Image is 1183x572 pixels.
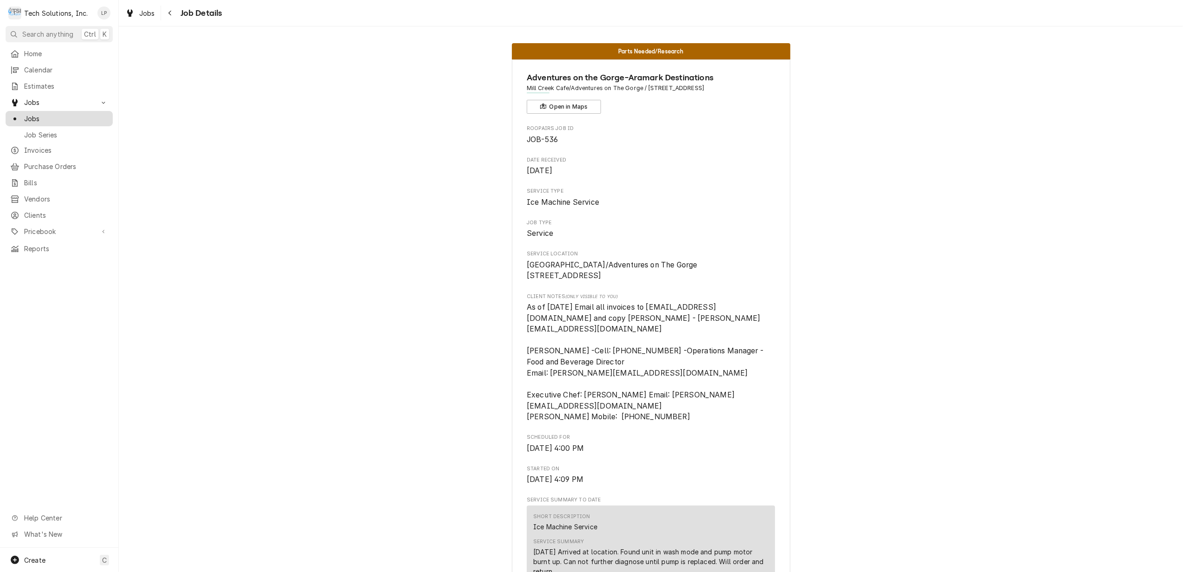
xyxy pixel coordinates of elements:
span: [object Object] [527,302,775,422]
div: Roopairs Job ID [527,125,775,145]
span: Service Location [527,250,775,258]
span: Calendar [24,65,108,75]
span: Job Details [178,7,222,19]
span: Date Received [527,156,775,164]
a: Clients [6,208,113,223]
a: Home [6,46,113,61]
a: Estimates [6,78,113,94]
button: Navigate back [163,6,178,20]
div: Started On [527,465,775,485]
span: Jobs [24,97,94,107]
div: Date Received [527,156,775,176]
span: Create [24,556,45,564]
span: Roopairs Job ID [527,134,775,145]
span: Started On [527,474,775,485]
span: Service Location [527,260,775,281]
span: [GEOGRAPHIC_DATA]/Adventures on The Gorge [STREET_ADDRESS] [527,260,698,280]
div: Service Summary [533,538,584,546]
span: C [102,555,107,565]
span: [DATE] 4:00 PM [527,444,584,453]
span: Estimates [24,81,108,91]
span: Started On [527,465,775,473]
a: Go to Help Center [6,510,113,526]
span: Roopairs Job ID [527,125,775,132]
a: Job Series [6,127,113,143]
a: Jobs [122,6,159,21]
a: Bills [6,175,113,190]
span: What's New [24,529,107,539]
div: Ice Machine Service [533,522,597,532]
div: LP [97,6,110,19]
div: Lisa Paschal's Avatar [97,6,110,19]
a: Go to Jobs [6,95,113,110]
span: Job Type [527,219,775,227]
span: [DATE] [527,166,552,175]
span: (Only Visible to You) [565,294,618,299]
span: Client Notes [527,293,775,300]
span: Clients [24,210,108,220]
div: Status [512,43,790,59]
div: Short Description [533,513,590,520]
a: Invoices [6,143,113,158]
span: Search anything [22,29,73,39]
span: Date Received [527,165,775,176]
span: Name [527,71,775,84]
span: Parts Needed/Research [618,48,683,54]
div: Tech Solutions, Inc. [24,8,88,18]
span: Address [527,84,775,92]
span: Service Type [527,188,775,195]
div: Service Type [527,188,775,208]
a: Purchase Orders [6,159,113,174]
span: Service [527,229,553,238]
div: Job Type [527,219,775,239]
span: Ice Machine Service [527,198,599,207]
span: Service Type [527,197,775,208]
button: Open in Maps [527,100,601,114]
span: Job Series [24,130,108,140]
a: Vendors [6,191,113,207]
a: Calendar [6,62,113,78]
span: [DATE] 4:09 PM [527,475,583,484]
span: Job Type [527,228,775,239]
span: Home [24,49,108,58]
a: Go to Pricebook [6,224,113,239]
div: T [8,6,21,19]
span: Invoices [24,145,108,155]
button: Search anythingCtrlK [6,26,113,42]
span: Jobs [139,8,155,18]
div: Tech Solutions, Inc.'s Avatar [8,6,21,19]
div: Service Location [527,250,775,281]
span: Vendors [24,194,108,204]
span: Help Center [24,513,107,523]
a: Go to What's New [6,526,113,542]
span: As of [DATE] Email all invoices to [EMAIL_ADDRESS][DOMAIN_NAME] and copy [PERSON_NAME] - [PERSON_... [527,303,765,421]
a: Jobs [6,111,113,126]
span: Jobs [24,114,108,123]
span: Service Summary To Date [527,496,775,504]
div: [object Object] [527,293,775,422]
span: JOB-536 [527,135,558,144]
div: Client Information [527,71,775,114]
span: Scheduled For [527,434,775,441]
span: Bills [24,178,108,188]
a: Reports [6,241,113,256]
div: Scheduled For [527,434,775,454]
span: Scheduled For [527,443,775,454]
span: Pricebook [24,227,94,236]
span: Purchase Orders [24,162,108,171]
span: K [103,29,107,39]
span: Reports [24,244,108,253]
span: Ctrl [84,29,96,39]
